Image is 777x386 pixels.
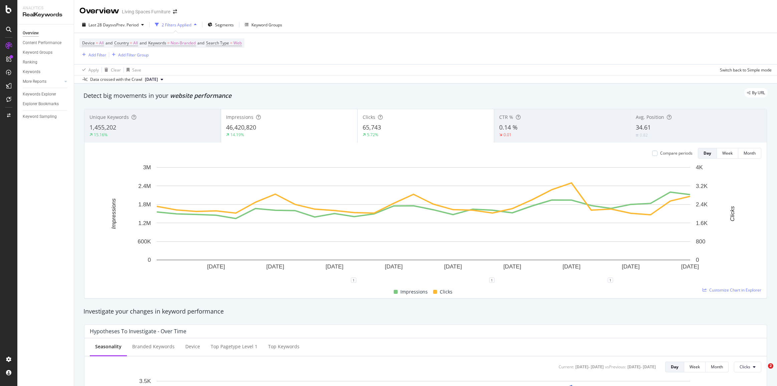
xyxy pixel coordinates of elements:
[696,238,705,245] text: 800
[703,287,761,293] a: Customize Chart in Explorer
[706,362,729,372] button: Month
[118,52,149,58] div: Add Filter Group
[385,263,403,270] text: [DATE]
[197,40,204,46] span: and
[109,51,149,59] button: Add Filter Group
[698,148,717,159] button: Day
[138,238,151,245] text: 600K
[444,263,462,270] text: [DATE]
[367,132,378,138] div: 5.72%
[88,52,106,58] div: Add Filter
[690,364,700,370] div: Week
[608,277,613,283] div: 1
[717,64,772,75] button: Switch back to Simple mode
[734,362,761,372] button: Clicks
[142,75,166,83] button: [DATE]
[696,183,708,189] text: 3.2K
[206,40,229,46] span: Search Type
[704,150,711,156] div: Day
[23,39,61,46] div: Content Performance
[79,19,147,30] button: Last 28 DaysvsPrev. Period
[138,220,151,226] text: 1.2M
[23,59,69,66] a: Ranking
[23,101,69,108] a: Explorer Bookmarks
[23,30,39,37] div: Overview
[740,364,750,370] span: Clicks
[23,78,62,85] a: More Reports
[23,68,69,75] a: Keywords
[99,38,104,48] span: All
[738,148,761,159] button: Month
[326,263,344,270] text: [DATE]
[185,343,200,350] div: Device
[23,49,69,56] a: Keyword Groups
[94,132,108,138] div: 15.16%
[140,40,147,46] span: and
[363,123,381,131] span: 65,743
[215,22,234,28] span: Segments
[133,38,138,48] span: All
[504,132,512,138] div: 0.01
[665,362,684,372] button: Day
[114,40,129,46] span: Country
[226,114,253,120] span: Impressions
[79,51,106,59] button: Add Filter
[242,19,285,30] button: Keyword Groups
[88,67,99,73] div: Apply
[162,22,191,28] div: 2 Filters Applied
[82,40,95,46] span: Device
[132,67,141,73] div: Save
[23,101,59,108] div: Explorer Bookmarks
[559,364,574,370] div: Current:
[23,11,68,19] div: RealKeywords
[23,91,56,98] div: Keywords Explorer
[23,78,46,85] div: More Reports
[717,148,738,159] button: Week
[205,19,236,30] button: Segments
[90,164,757,280] svg: A chart.
[23,39,69,46] a: Content Performance
[211,343,257,350] div: Top pagetype Level 1
[696,220,708,226] text: 1.6K
[266,263,284,270] text: [DATE]
[696,257,699,263] text: 0
[489,277,495,283] div: 1
[605,364,626,370] div: vs Previous :
[684,362,706,372] button: Week
[23,68,40,75] div: Keywords
[23,30,69,37] a: Overview
[111,67,121,73] div: Clear
[23,91,69,98] a: Keywords Explorer
[23,113,69,120] a: Keyword Sampling
[351,277,356,283] div: 1
[636,114,664,120] span: Avg. Position
[622,263,640,270] text: [DATE]
[90,76,142,82] div: Data crossed with the Crawl
[152,19,199,30] button: 2 Filters Applied
[96,40,98,46] span: =
[23,59,37,66] div: Ranking
[660,150,693,156] div: Compare periods
[173,9,177,14] div: arrow-right-arrow-left
[130,40,132,46] span: =
[636,123,651,131] span: 34.61
[268,343,300,350] div: Top Keywords
[138,201,151,208] text: 1.8M
[709,287,761,293] span: Customize Chart in Explorer
[754,363,770,379] iframe: Intercom live chat
[79,64,99,75] button: Apply
[139,378,151,384] text: 3.5K
[230,132,244,138] div: 14.19%
[696,164,703,171] text: 4K
[744,88,768,98] div: legacy label
[752,91,765,95] span: By URL
[230,40,232,46] span: =
[145,76,158,82] span: 2025 Sep. 5th
[729,206,736,221] text: Clicks
[744,150,756,156] div: Month
[88,22,112,28] span: Last 28 Days
[363,114,375,120] span: Clicks
[627,364,656,370] div: [DATE] - [DATE]
[251,22,282,28] div: Keyword Groups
